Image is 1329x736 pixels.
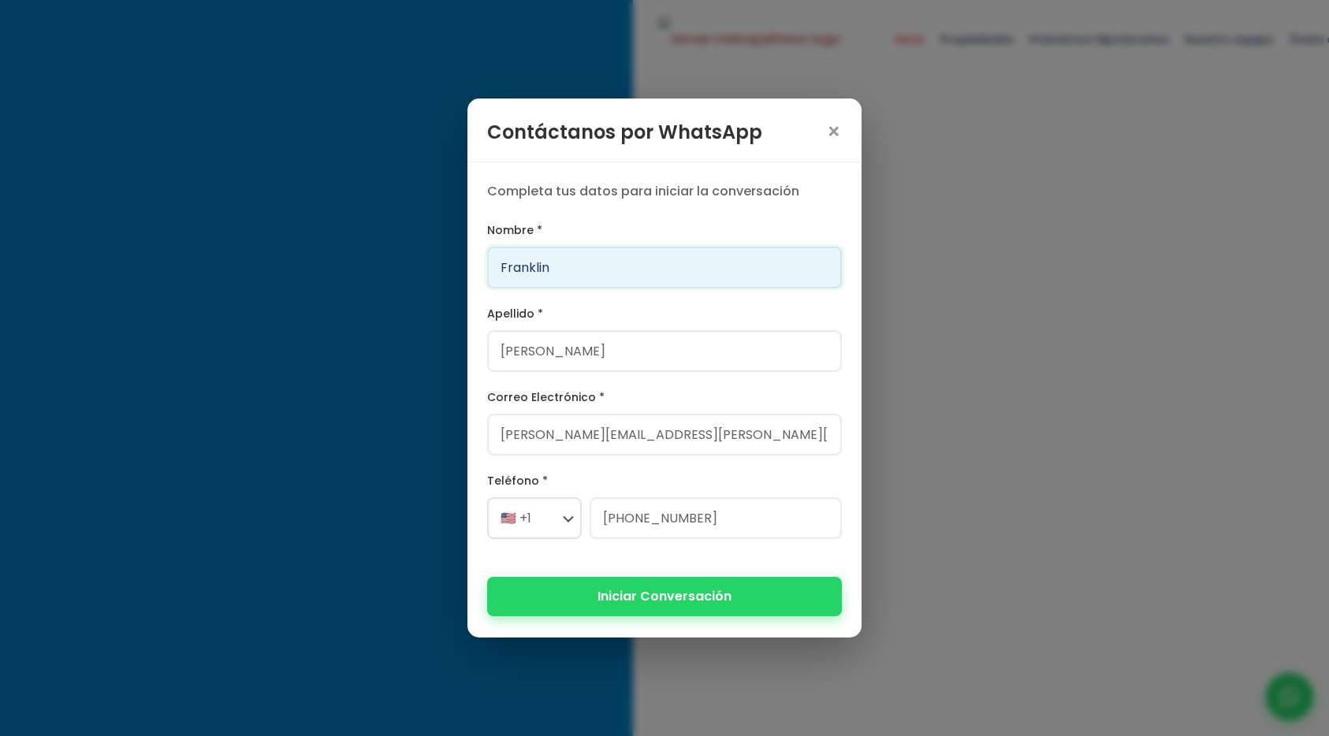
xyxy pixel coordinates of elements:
[487,388,842,407] label: Correo Electrónico *
[487,304,842,324] label: Apellido *
[487,471,842,491] label: Teléfono *
[826,121,842,143] span: ×
[590,497,842,539] input: 123-456-7890
[487,118,762,146] h3: Contáctanos por WhatsApp
[487,577,842,615] button: Iniciar Conversación
[487,182,842,201] p: Completa tus datos para iniciar la conversación
[487,221,842,240] label: Nombre *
